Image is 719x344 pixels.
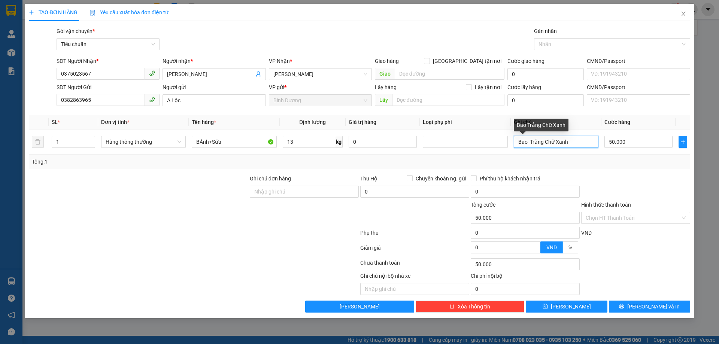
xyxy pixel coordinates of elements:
[619,304,624,310] span: printer
[609,301,690,313] button: printer[PERSON_NAME] và In
[29,10,34,15] span: plus
[392,94,504,106] input: Dọc đường
[4,42,155,82] strong: Nhận:
[359,244,470,257] div: Giảm giá
[680,11,686,17] span: close
[604,119,630,125] span: Cước hàng
[29,9,78,15] span: TẠO ĐƠN HÀNG
[47,28,91,34] span: 15:25:53 [DATE]
[543,304,548,310] span: save
[526,301,607,313] button: save[PERSON_NAME]
[375,68,395,80] span: Giao
[57,28,95,34] span: Gói vận chuyển
[514,119,568,131] div: Bao Trắng Chữ Xanh
[568,244,572,250] span: %
[40,4,92,12] span: Gửi:
[587,83,690,91] div: CMND/Passport
[413,174,469,183] span: Chuyển khoản ng. gửi
[507,84,541,90] label: Cước lấy hàng
[587,57,690,65] div: CMND/Passport
[54,4,92,12] span: Bình Dương
[359,259,470,272] div: Chưa thanh toán
[507,58,544,64] label: Cước giao hàng
[90,9,169,15] span: Yêu cầu xuất hóa đơn điện tử
[305,301,414,313] button: [PERSON_NAME]
[90,10,95,16] img: icon
[472,83,504,91] span: Lấy tận nơi
[679,139,686,145] span: plus
[269,58,290,64] span: VP Nhận
[40,21,133,34] span: duykha.tienoanh - In:
[673,4,694,25] button: Close
[449,304,455,310] span: delete
[627,302,680,311] span: [PERSON_NAME] và In
[534,28,557,34] label: Gán nhãn
[360,272,469,283] div: Ghi chú nội bộ nhà xe
[458,302,490,311] span: Xóa Thông tin
[416,301,525,313] button: deleteXóa Thông tin
[375,84,397,90] span: Lấy hàng
[375,94,392,106] span: Lấy
[430,57,504,65] span: [GEOGRAPHIC_DATA] tận nơi
[192,136,276,148] input: VD: Bàn, Ghế
[546,244,557,250] span: VND
[375,58,399,64] span: Giao hàng
[101,119,129,125] span: Đơn vị tính
[340,302,380,311] span: [PERSON_NAME]
[471,202,495,208] span: Tổng cước
[581,230,592,236] span: VND
[514,136,598,148] input: Ghi Chú
[507,94,584,106] input: Cước lấy hàng
[477,174,543,183] span: Phí thu hộ khách nhận trả
[471,272,580,283] div: Chi phí nội bộ
[40,13,98,20] span: C Thuý - 0975629902
[106,136,181,147] span: Hàng thông thường
[269,83,372,91] div: VP gửi
[32,136,44,148] button: delete
[349,119,376,125] span: Giá trị hàng
[359,229,470,242] div: Phụ thu
[57,57,160,65] div: SĐT Người Nhận
[52,119,58,125] span: SL
[163,83,266,91] div: Người gửi
[420,115,510,130] th: Loại phụ phí
[395,68,504,80] input: Dọc đường
[507,68,584,80] input: Cước giao hàng
[273,95,367,106] span: Bình Dương
[250,186,359,198] input: Ghi chú đơn hàng
[57,83,160,91] div: SĐT Người Gửi
[299,119,326,125] span: Định lượng
[40,21,133,34] span: BD1210250005 -
[250,176,291,182] label: Ghi chú đơn hàng
[581,202,631,208] label: Hình thức thanh toán
[551,302,591,311] span: [PERSON_NAME]
[192,119,216,125] span: Tên hàng
[360,283,469,295] input: Nhập ghi chú
[360,176,377,182] span: Thu Hộ
[32,158,277,166] div: Tổng: 1
[149,97,155,103] span: phone
[511,115,601,130] th: Ghi chú
[149,70,155,76] span: phone
[255,71,261,77] span: user-add
[61,39,155,50] span: Tiêu chuẩn
[679,136,687,148] button: plus
[163,57,266,65] div: Người nhận
[335,136,343,148] span: kg
[273,69,367,80] span: Cư Kuin
[349,136,417,148] input: 0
